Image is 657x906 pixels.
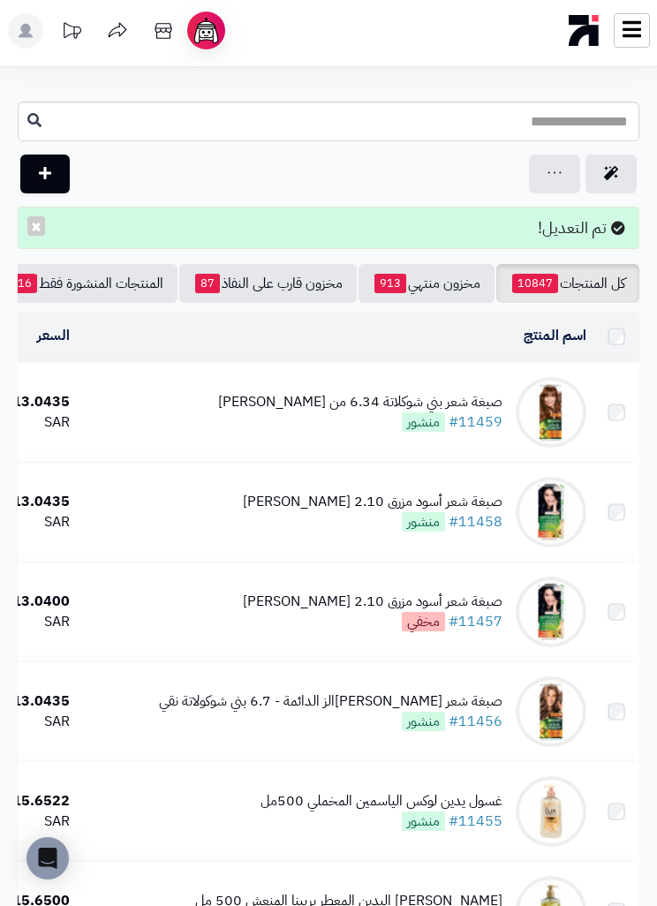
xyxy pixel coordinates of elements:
img: صبغة شعر أسود مزرق 2.10 غارنييه كولر ناتشورالز [516,577,586,647]
span: منشور [402,512,445,532]
div: SAR [4,412,70,433]
a: #11456 [449,711,502,732]
div: صبغة شعر [PERSON_NAME]الز الدائمة - 6.7 بني شوكولاتة نقي [159,691,502,712]
div: صبغة شعر أسود مزرق 2.10 [PERSON_NAME] [243,492,502,512]
a: مخزون منتهي913 [359,264,495,303]
div: SAR [4,812,70,832]
div: Open Intercom Messenger [26,837,69,880]
img: ai-face.png [191,15,222,46]
div: 13.0435 [4,492,70,512]
div: صبغة شعر أسود مزرق 2.10 [PERSON_NAME] [243,592,502,612]
div: صبغة شعر بني شوكلاتة 6.34 من [PERSON_NAME] [218,392,502,412]
span: منشور [402,812,445,831]
button: × [27,216,45,236]
span: 87 [195,274,220,293]
div: SAR [4,612,70,632]
div: SAR [4,512,70,532]
div: 13.0400 [4,592,70,612]
div: غسول يدين لوكس الياسمين المخملي 500مل [261,791,502,812]
span: منشور [402,712,445,731]
a: #11459 [449,411,502,433]
a: #11458 [449,511,502,532]
span: منشور [402,412,445,432]
a: كل المنتجات10847 [496,264,639,303]
img: صبغة شعر غارنييه كولور ناتشرالز الدائمة - 6.7 بني شوكولاتة نقي [516,676,586,747]
a: مخزون قارب على النفاذ87 [179,264,357,303]
a: #11455 [449,811,502,832]
div: 13.0435 [4,691,70,712]
a: #11457 [449,611,502,632]
span: مخفي [402,612,445,631]
a: اسم المنتج [524,325,586,346]
span: 913 [374,274,406,293]
a: السعر [37,325,70,346]
img: صبغة شعر بني شوكلاتة 6.34 من غارنييه كولر ناتشورالز [516,377,586,448]
a: تحديثات المنصة [49,13,94,53]
div: SAR [4,712,70,732]
div: 13.0435 [4,392,70,412]
img: صبغة شعر أسود مزرق 2.10 غارنييه كولر ناتشورالز [516,477,586,547]
div: تم التعديل! [18,207,639,249]
span: 10847 [512,274,558,293]
div: 15.6522 [4,791,70,812]
img: logo-mobile.png [569,11,600,50]
img: غسول يدين لوكس الياسمين المخملي 500مل [516,776,586,847]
